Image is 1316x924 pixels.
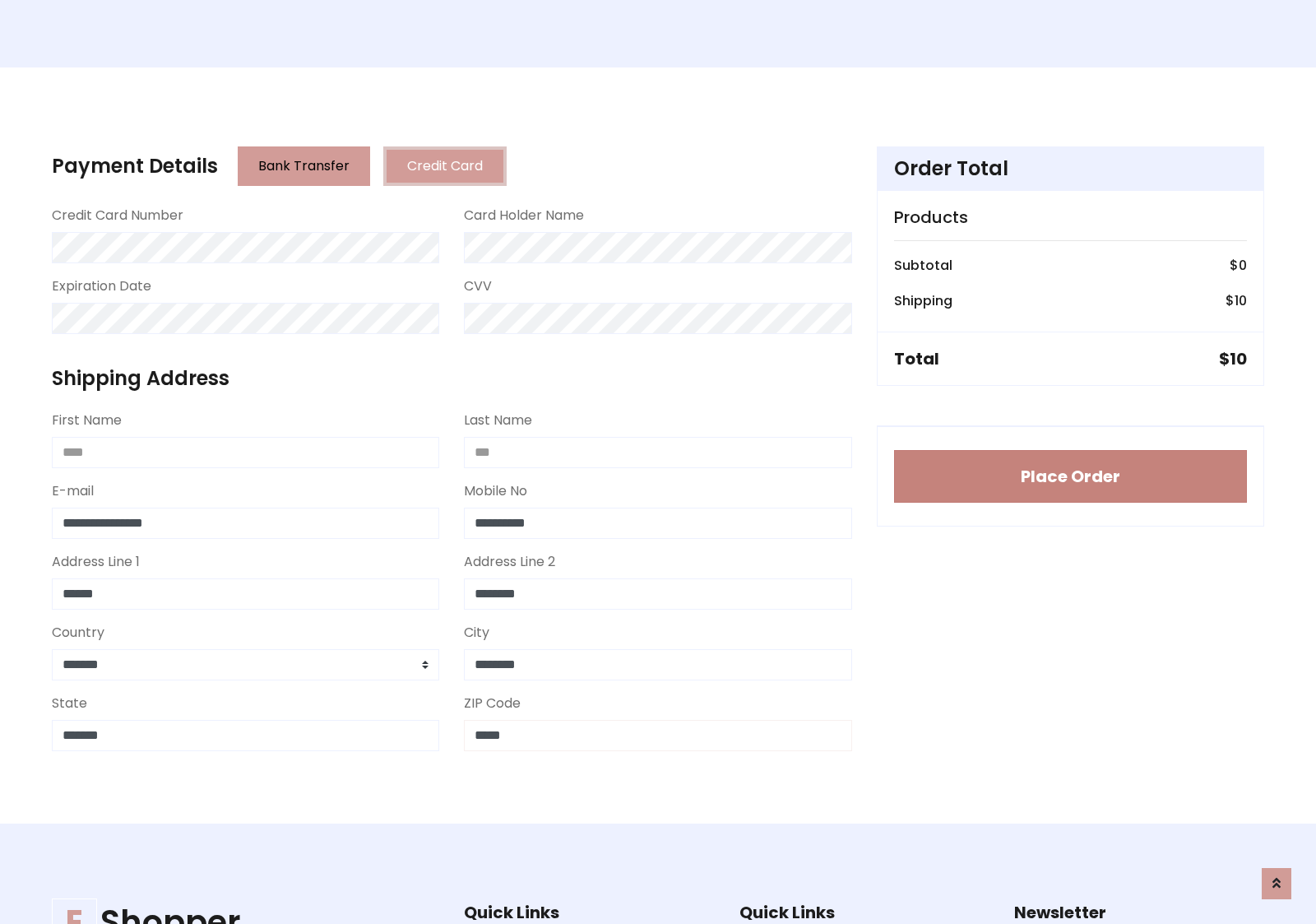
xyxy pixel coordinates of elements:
button: Place Order [894,450,1247,503]
label: Country [52,623,104,643]
h5: Products [894,207,1247,227]
h5: Total [894,349,939,369]
label: Card Holder Name [464,206,584,225]
label: Address Line 1 [52,552,140,572]
label: State [52,694,87,713]
label: CVV [464,276,492,296]
h4: Shipping Address [52,367,852,391]
label: Expiration Date [52,276,151,296]
button: Credit Card [383,146,507,186]
label: E-mail [52,481,94,501]
label: Last Name [464,411,532,430]
label: First Name [52,411,122,430]
h6: $ [1230,258,1247,273]
h5: Quick Links [464,903,714,922]
span: 0 [1239,256,1247,275]
h6: Shipping [894,293,952,309]
label: Mobile No [464,481,527,501]
h5: Newsletter [1014,903,1264,922]
h5: $ [1219,349,1247,369]
h4: Payment Details [52,155,218,179]
h5: Quick Links [739,903,989,922]
label: Credit Card Number [52,206,183,225]
h6: Subtotal [894,258,952,273]
span: 10 [1230,347,1247,370]
span: 10 [1235,291,1247,310]
button: Bank Transfer [238,146,370,186]
h4: Order Total [894,157,1247,181]
label: City [464,623,489,643]
h6: $ [1226,293,1247,309]
label: Address Line 2 [464,552,555,572]
label: ZIP Code [464,694,521,713]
